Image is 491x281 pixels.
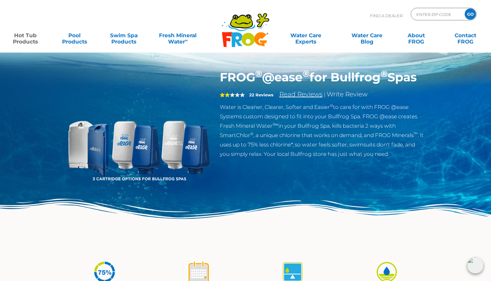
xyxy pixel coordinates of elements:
input: Zip Code Form [416,10,458,19]
a: ContactFROG [446,29,485,42]
input: GO [465,8,476,20]
sup: ∞ [185,38,188,43]
a: Water CareExperts [275,29,337,42]
a: Write Review [327,90,367,98]
sup: ® [303,68,309,79]
a: Hot TubProducts [6,29,45,42]
strong: 22 Reviews [249,92,273,97]
sup: ® [330,103,333,108]
span: | [324,92,325,98]
sup: ®∞ [272,122,278,127]
a: Water CareBlog [348,29,386,42]
a: Read Reviews [279,90,323,98]
span: 2 [220,92,230,97]
p: Water is Cleaner, Clearer, Softer and Easier to care for with FROG @ease Systems custom designed ... [220,102,425,159]
sup: ™ [414,131,418,136]
sup: ® [255,68,262,79]
a: PoolProducts [55,29,94,42]
p: Find A Dealer [370,8,403,23]
a: Fresh MineralWater∞ [154,29,202,42]
a: Swim SpaProducts [105,29,143,42]
h1: FROG @ease for Bullfrog Spas [220,70,425,84]
a: AboutFROG [397,29,436,42]
sup: ® [381,68,388,79]
img: bullfrog-product-hero.png [67,70,210,213]
sup: ® [250,131,253,136]
img: openIcon [467,257,483,273]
